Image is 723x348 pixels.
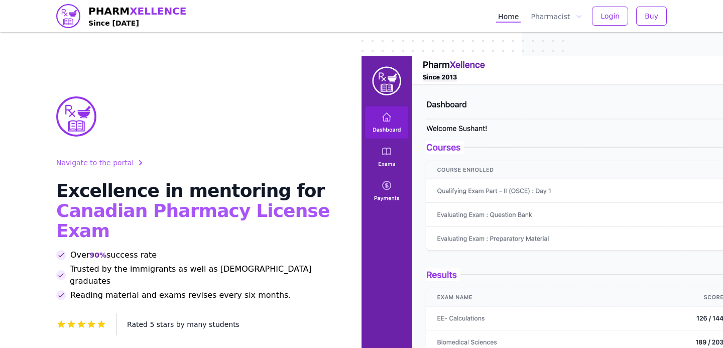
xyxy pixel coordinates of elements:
[70,289,291,301] span: Reading material and exams revises every six months.
[56,4,80,28] img: PharmXellence logo
[636,7,667,26] button: Buy
[529,10,584,23] button: Pharmacist
[56,96,96,137] img: PharmXellence Logo
[88,4,187,18] span: PHARM
[496,10,521,23] a: Home
[127,320,239,328] span: Rated 5 stars by many students
[89,250,106,260] span: 90%
[56,158,134,168] span: Navigate to the portal
[56,200,329,241] span: Canadian Pharmacy License Exam
[88,18,187,28] h4: Since [DATE]
[70,263,337,287] span: Trusted by the immigrants as well as [DEMOGRAPHIC_DATA] graduates
[130,5,186,17] span: XELLENCE
[592,7,628,26] button: Login
[70,249,157,261] span: Over success rate
[645,11,658,21] span: Buy
[600,11,620,21] span: Login
[56,180,324,201] span: Excellence in mentoring for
